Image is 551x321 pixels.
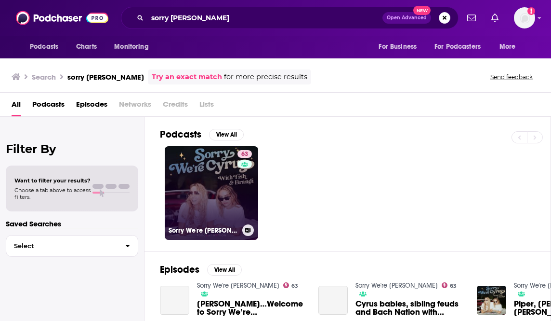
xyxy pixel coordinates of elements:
span: Charts [76,40,97,54]
span: 63 [450,284,457,288]
a: PodcastsView All [160,128,244,140]
a: Alex Cooper…Welcome to Sorry We’re Cyrus [197,300,307,316]
a: 63 [442,282,457,288]
h3: sorry [PERSON_NAME] [67,72,144,82]
a: Cyrus babies, sibling feuds and Bach Nation with Braison Cyrus [355,300,465,316]
button: View All [209,129,244,140]
button: open menu [23,38,71,56]
a: Show notifications dropdown [487,10,502,26]
span: More [499,40,516,54]
a: EpisodesView All [160,264,242,276]
span: Podcasts [30,40,58,54]
h2: Filter By [6,142,138,156]
span: 63 [241,150,248,159]
span: Want to filter your results? [14,177,91,184]
a: 63 [283,282,299,288]
button: Select [6,235,138,257]
a: Cyrus babies, sibling feuds and Bach Nation with Braison Cyrus [318,286,348,315]
span: Choose a tab above to access filters. [14,187,91,200]
a: Episodes [76,97,107,116]
span: Cyrus babies, sibling feuds and Bach Nation with [PERSON_NAME] [355,300,465,316]
button: open menu [372,38,429,56]
span: Select [6,243,118,249]
h2: Episodes [160,264,199,276]
button: open menu [107,38,161,56]
span: Logged in as christinamorris [514,7,535,28]
button: open menu [428,38,495,56]
span: For Podcasters [434,40,481,54]
button: Open AdvancedNew [382,12,431,24]
button: Show profile menu [514,7,535,28]
span: New [413,6,431,15]
a: 63Sorry We're [PERSON_NAME] [165,146,258,240]
img: Piper, Nooo w/ Noah Cyrus [477,286,506,315]
svg: Add a profile image [527,7,535,15]
img: Podchaser - Follow, Share and Rate Podcasts [16,9,108,27]
button: Send feedback [487,73,536,81]
span: Credits [163,97,188,116]
a: 63 [237,150,252,158]
a: Podcasts [32,97,65,116]
a: All [12,97,21,116]
span: Lists [199,97,214,116]
span: 63 [291,284,298,288]
span: Open Advanced [387,15,427,20]
span: Monitoring [114,40,148,54]
p: Saved Searches [6,219,138,228]
img: User Profile [514,7,535,28]
a: Sorry We're Cyrus [355,281,438,290]
span: Networks [119,97,151,116]
button: View All [207,264,242,276]
h3: Sorry We're [PERSON_NAME] [169,226,238,235]
div: Search podcasts, credits, & more... [121,7,459,29]
span: [PERSON_NAME]…Welcome to Sorry We’re [PERSON_NAME] [197,300,307,316]
a: Charts [70,38,103,56]
a: Try an exact match [152,71,222,83]
a: Show notifications dropdown [463,10,480,26]
h2: Podcasts [160,128,201,140]
span: For Business [379,40,417,54]
span: for more precise results [224,71,307,83]
button: open menu [493,38,528,56]
h3: Search [32,72,56,82]
a: Sorry We're Cyrus [197,281,279,290]
input: Search podcasts, credits, & more... [147,10,382,26]
a: Alex Cooper…Welcome to Sorry We’re Cyrus [160,286,189,315]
